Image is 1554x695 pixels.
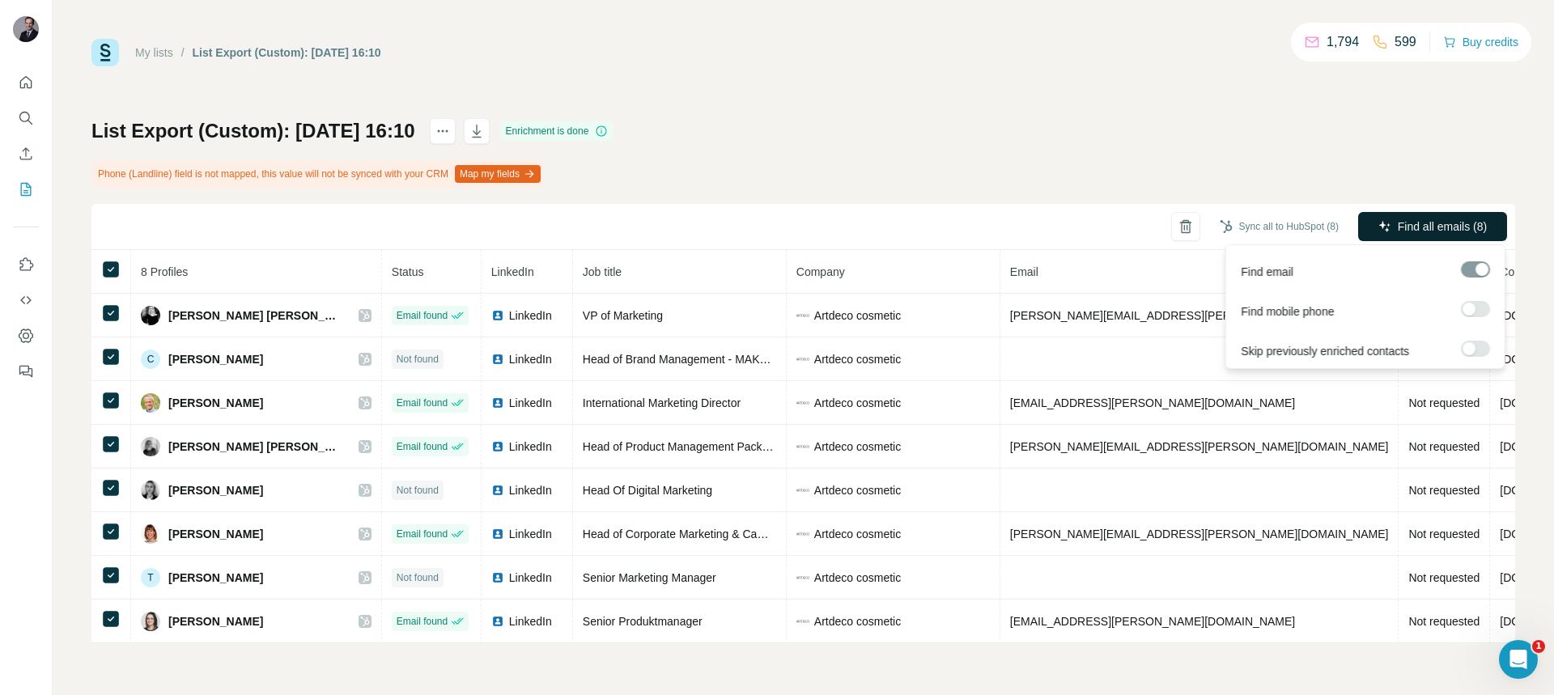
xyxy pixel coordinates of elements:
[1499,640,1538,679] iframe: Intercom live chat
[141,524,160,544] img: Avatar
[91,39,119,66] img: Surfe Logo
[1395,32,1416,52] p: 599
[168,439,342,455] span: [PERSON_NAME] [PERSON_NAME]
[1010,440,1389,453] span: [PERSON_NAME][EMAIL_ADDRESS][PERSON_NAME][DOMAIN_NAME]
[397,352,439,367] span: Not found
[141,306,160,325] img: Avatar
[1241,343,1409,359] span: Skip previously enriched contacts
[796,484,809,497] img: company-logo
[141,350,160,369] div: C
[13,104,39,133] button: Search
[13,139,39,168] button: Enrich CSV
[583,528,794,540] span: Head of Corporate Marketing & Campaign
[1408,571,1480,584] span: Not requested
[168,482,263,498] span: [PERSON_NAME]
[583,440,790,453] span: Head of Product Management Packaging
[814,307,901,324] span: Artdeco cosmetic
[509,395,552,411] span: LinkedIn
[141,481,160,500] img: Avatar
[814,482,901,498] span: Artdeco cosmetic
[13,175,39,204] button: My lists
[1408,396,1480,409] span: Not requested
[1010,309,1389,322] span: [PERSON_NAME][EMAIL_ADDRESS][PERSON_NAME][DOMAIN_NAME]
[13,68,39,97] button: Quick start
[91,118,415,144] h1: List Export (Custom): [DATE] 16:10
[796,440,809,453] img: company-logo
[583,396,741,409] span: International Marketing Director
[1010,265,1038,278] span: Email
[397,614,448,629] span: Email found
[814,613,901,629] span: Artdeco cosmetic
[397,527,448,541] span: Email found
[1408,484,1480,497] span: Not requested
[583,265,622,278] span: Job title
[141,568,160,587] div: T
[796,265,845,278] span: Company
[168,395,263,411] span: [PERSON_NAME]
[796,615,809,628] img: company-logo
[455,165,541,183] button: Map my fields
[168,351,263,367] span: [PERSON_NAME]
[491,396,504,409] img: LinkedIn logo
[430,118,456,144] button: actions
[814,395,901,411] span: Artdeco cosmetic
[1327,32,1359,52] p: 1,794
[1408,615,1480,628] span: Not requested
[168,613,263,629] span: [PERSON_NAME]
[796,309,809,322] img: company-logo
[13,357,39,386] button: Feedback
[509,307,552,324] span: LinkedIn
[491,353,504,366] img: LinkedIn logo
[1241,303,1334,320] span: Find mobile phone
[397,570,439,585] span: Not found
[168,526,263,542] span: [PERSON_NAME]
[1358,212,1507,241] button: Find all emails (8)
[814,351,901,367] span: Artdeco cosmetic
[1208,214,1350,239] button: Sync all to HubSpot (8)
[135,46,173,59] a: My lists
[1408,528,1480,540] span: Not requested
[583,484,712,497] span: Head Of Digital Marketing
[1241,264,1293,280] span: Find email
[397,308,448,323] span: Email found
[141,437,160,456] img: Avatar
[13,16,39,42] img: Avatar
[397,396,448,410] span: Email found
[509,439,552,455] span: LinkedIn
[814,570,901,586] span: Artdeco cosmetic
[1010,396,1295,409] span: [EMAIL_ADDRESS][PERSON_NAME][DOMAIN_NAME]
[814,439,901,455] span: Artdeco cosmetic
[397,483,439,498] span: Not found
[583,615,703,628] span: Senior Produktmanager
[141,612,160,631] img: Avatar
[168,307,342,324] span: [PERSON_NAME] [PERSON_NAME]
[1532,640,1545,653] span: 1
[796,396,809,409] img: company-logo
[13,321,39,350] button: Dashboard
[509,351,552,367] span: LinkedIn
[13,286,39,315] button: Use Surfe API
[796,528,809,540] img: company-logo
[796,353,809,366] img: company-logo
[796,571,809,584] img: company-logo
[501,121,614,141] div: Enrichment is done
[1443,31,1518,53] button: Buy credits
[1408,440,1480,453] span: Not requested
[509,613,552,629] span: LinkedIn
[491,440,504,453] img: LinkedIn logo
[491,265,534,278] span: LinkedIn
[491,484,504,497] img: LinkedIn logo
[509,482,552,498] span: LinkedIn
[193,44,381,61] div: List Export (Custom): [DATE] 16:10
[491,571,504,584] img: LinkedIn logo
[1398,218,1487,235] span: Find all emails (8)
[509,570,552,586] span: LinkedIn
[583,571,716,584] span: Senior Marketing Manager
[491,615,504,628] img: LinkedIn logo
[168,570,263,586] span: [PERSON_NAME]
[583,309,663,322] span: VP of Marketing
[814,526,901,542] span: Artdeco cosmetic
[181,44,185,61] li: /
[392,265,424,278] span: Status
[141,393,160,413] img: Avatar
